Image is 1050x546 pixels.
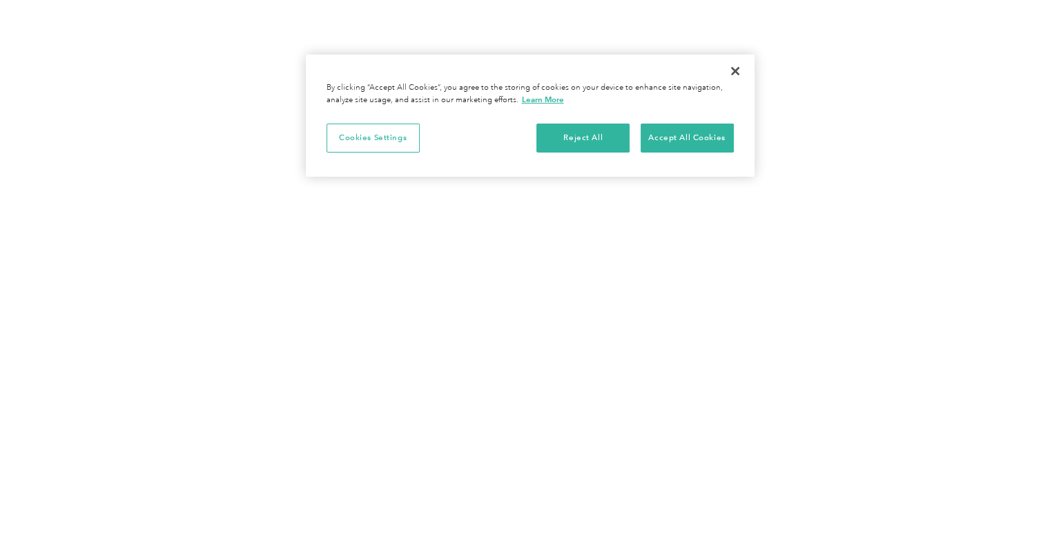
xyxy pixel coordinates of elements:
a: More information about your privacy, opens in a new tab [522,95,564,104]
div: Cookie banner [306,55,755,177]
div: By clicking “Accept All Cookies”, you agree to the storing of cookies on your device to enhance s... [327,82,734,106]
button: Close [720,56,750,86]
button: Accept All Cookies [641,124,734,153]
button: Reject All [536,124,630,153]
button: Cookies Settings [327,124,420,153]
div: Privacy [306,55,755,177]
